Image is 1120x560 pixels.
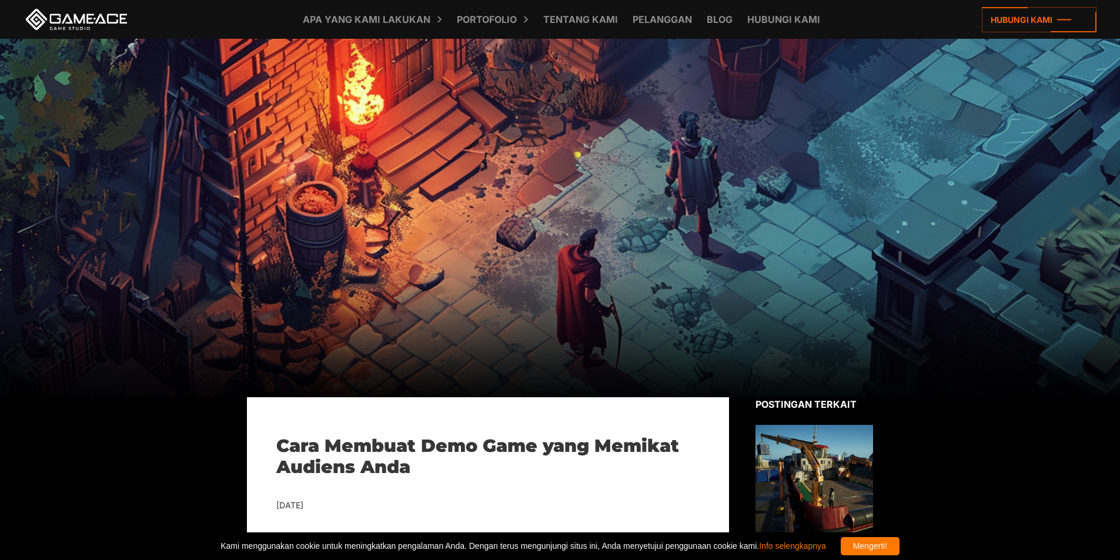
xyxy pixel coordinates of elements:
[457,14,517,25] font: Portofolio
[276,435,679,478] font: Cara Membuat Demo Game yang Memikat Audiens Anda
[220,541,759,551] font: Kami menggunakan cookie untuk meningkatkan pengalaman Anda. Dengan terus mengunjungi situs ini, A...
[759,541,826,551] a: Info selengkapnya
[707,14,733,25] font: Blog
[755,398,857,410] font: Postingan terkait
[633,14,692,25] font: Pelanggan
[543,14,618,25] font: Tentang Kami
[853,541,887,551] font: Mengerti!
[747,14,820,25] font: Hubungi kami
[303,14,430,25] font: Apa yang kami lakukan
[755,425,873,532] img: Terkait
[276,500,303,510] font: [DATE]
[982,7,1096,32] a: Hubungi kami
